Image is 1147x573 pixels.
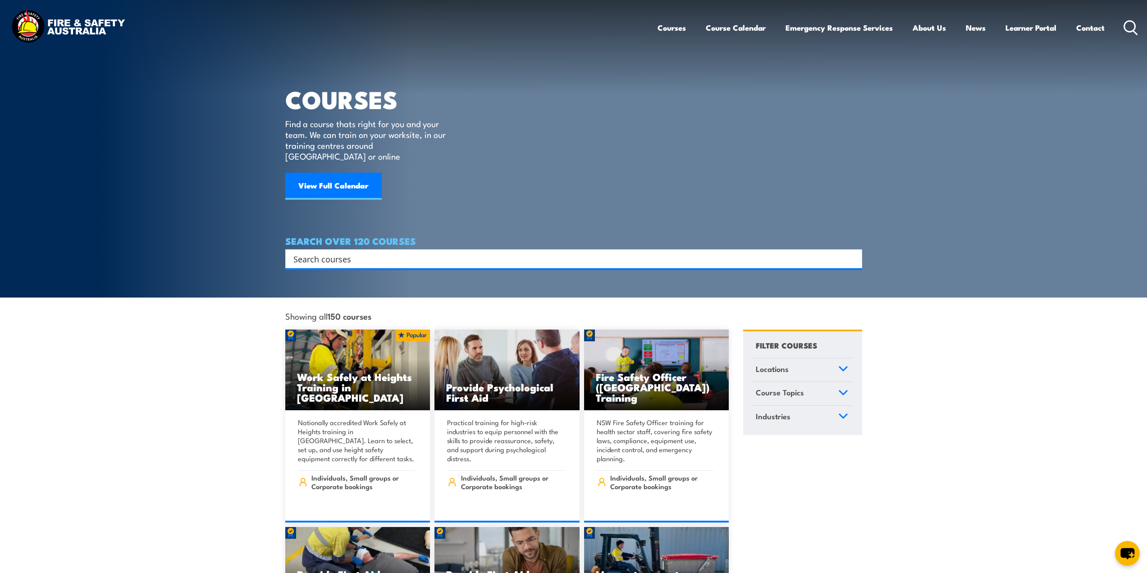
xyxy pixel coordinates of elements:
a: Locations [752,358,852,382]
a: Emergency Response Services [786,16,893,40]
button: Search magnifier button [846,252,859,265]
a: Learner Portal [1005,16,1056,40]
img: Mental Health First Aid Training Course from Fire & Safety Australia [434,330,580,411]
p: NSW Fire Safety Officer training for health sector staff, covering fire safety laws, compliance, ... [597,418,714,463]
span: Individuals, Small groups or Corporate bookings [610,473,713,490]
a: Work Safely at Heights Training in [GEOGRAPHIC_DATA] [285,330,430,411]
p: Find a course thats right for you and your team. We can train on your worksite, in our training c... [285,118,450,161]
span: Industries [756,410,791,422]
h4: SEARCH OVER 120 COURSES [285,236,862,246]
a: News [966,16,986,40]
strong: 150 courses [328,310,371,322]
h1: COURSES [285,88,459,110]
a: Fire Safety Officer ([GEOGRAPHIC_DATA]) Training [584,330,729,411]
h3: Fire Safety Officer ([GEOGRAPHIC_DATA]) Training [596,371,717,403]
input: Search input [293,252,842,266]
span: Individuals, Small groups or Corporate bookings [461,473,564,490]
a: Industries [752,406,852,429]
button: chat-button [1115,541,1140,566]
h3: Provide Psychological First Aid [446,382,568,403]
p: Practical training for high-risk industries to equip personnel with the skills to provide reassur... [447,418,564,463]
a: Contact [1076,16,1105,40]
p: Nationally accredited Work Safely at Heights training in [GEOGRAPHIC_DATA]. Learn to select, set ... [298,418,415,463]
h4: FILTER COURSES [756,339,817,351]
span: Showing all [285,311,371,321]
a: Provide Psychological First Aid [434,330,580,411]
span: Locations [756,363,789,375]
a: About Us [913,16,946,40]
span: Individuals, Small groups or Corporate bookings [311,473,415,490]
img: Fire Safety Advisor [584,330,729,411]
a: View Full Calendar [285,173,382,200]
a: Course Calendar [706,16,766,40]
h3: Work Safely at Heights Training in [GEOGRAPHIC_DATA] [297,371,419,403]
a: Courses [658,16,686,40]
form: Search form [295,252,844,265]
img: Work Safely at Heights Training (1) [285,330,430,411]
span: Course Topics [756,386,804,399]
a: Course Topics [752,382,852,405]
